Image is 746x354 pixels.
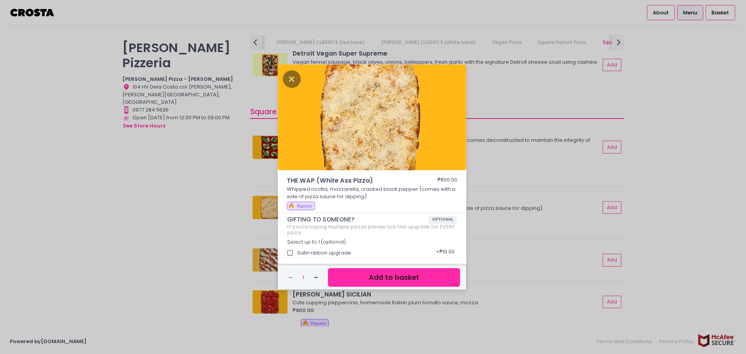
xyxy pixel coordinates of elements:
button: Close [283,75,301,82]
button: Add to basket [328,268,460,287]
img: THE WAP (White Ass Pizza) [278,65,466,170]
p: Whipped ricotta, mozzarella, cracked black pepper (comes with a side of pizza sauce for dipping) [287,185,458,201]
span: THE WAP (White Ass Pizza) [287,176,415,185]
span: OPTIONAL [428,216,457,224]
div: + ₱10.00 [433,246,457,260]
span: GIFTING TO SOMEONE? [287,216,428,223]
span: Select up to 1 (optional) [287,239,346,245]
span: 🔥 [288,202,295,209]
span: Popular [297,203,312,209]
div: If you're buying multiple pizzas please tick this upgrade for EVERY pizza [287,224,457,236]
div: ₱800.00 [437,176,457,185]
